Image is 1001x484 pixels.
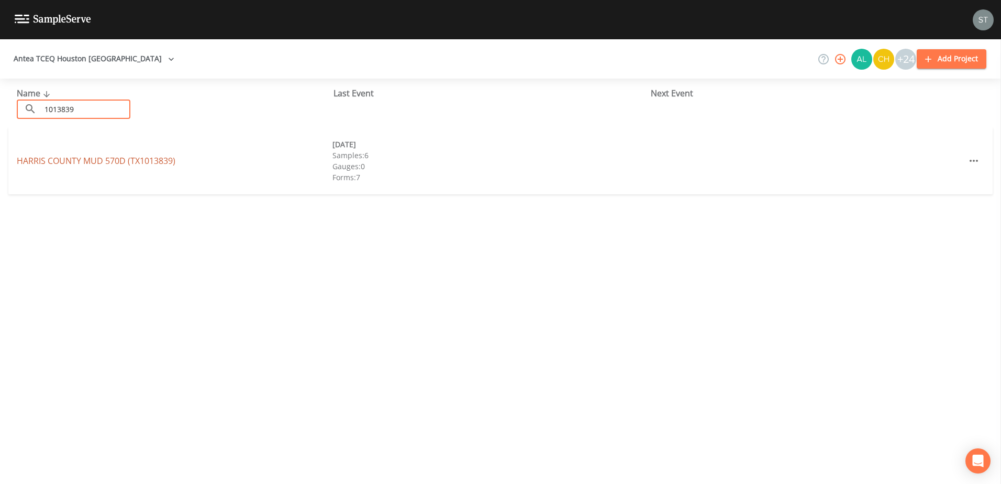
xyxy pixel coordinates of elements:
span: Name [17,87,53,99]
div: Next Event [651,87,967,100]
div: Open Intercom Messenger [965,448,991,474]
img: c74b8b8b1c7a9d34f67c5e0ca157ed15 [873,49,894,70]
div: Gauges: 0 [332,161,648,172]
div: Forms: 7 [332,172,648,183]
button: Antea TCEQ Houston [GEOGRAPHIC_DATA] [9,49,179,69]
img: 30a13df2a12044f58df5f6b7fda61338 [851,49,872,70]
img: 8315ae1e0460c39f28dd315f8b59d613 [973,9,994,30]
div: +24 [895,49,916,70]
input: Search Projects [41,100,130,119]
a: HARRIS COUNTY MUD 570D (TX1013839) [17,155,175,167]
div: Alaina Hahn [851,49,873,70]
button: Add Project [917,49,986,69]
div: Samples: 6 [332,150,648,161]
div: Last Event [333,87,650,100]
div: Charles Medina [873,49,895,70]
div: [DATE] [332,139,648,150]
img: logo [15,15,91,25]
